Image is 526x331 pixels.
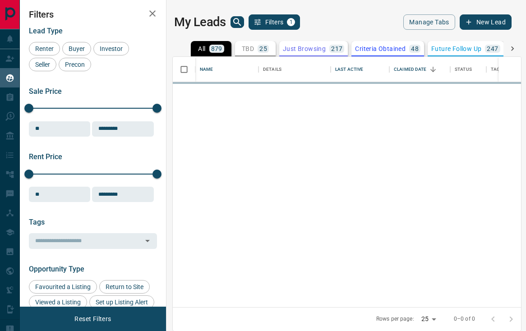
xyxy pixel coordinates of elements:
[288,19,294,25] span: 1
[29,218,45,226] span: Tags
[394,57,427,82] div: Claimed Date
[99,280,150,294] div: Return to Site
[32,45,57,52] span: Renter
[242,46,254,52] p: TBD
[258,57,331,82] div: Details
[355,46,406,52] p: Criteria Obtained
[427,63,439,76] button: Sort
[249,14,300,30] button: Filters1
[29,295,87,309] div: Viewed a Listing
[331,57,389,82] div: Last Active
[89,295,154,309] div: Set up Listing Alert
[211,46,222,52] p: 879
[29,280,97,294] div: Favourited a Listing
[59,58,91,71] div: Precon
[32,283,94,290] span: Favourited a Listing
[62,61,88,68] span: Precon
[97,45,126,52] span: Investor
[259,46,267,52] p: 25
[450,57,486,82] div: Status
[92,299,151,306] span: Set up Listing Alert
[29,87,62,96] span: Sale Price
[200,57,213,82] div: Name
[418,313,439,326] div: 25
[403,14,455,30] button: Manage Tabs
[32,299,84,306] span: Viewed a Listing
[29,152,62,161] span: Rent Price
[389,57,450,82] div: Claimed Date
[65,45,88,52] span: Buyer
[195,57,258,82] div: Name
[29,265,84,273] span: Opportunity Type
[431,46,481,52] p: Future Follow Up
[263,57,281,82] div: Details
[283,46,326,52] p: Just Browsing
[454,315,475,323] p: 0–0 of 0
[331,46,342,52] p: 217
[29,9,157,20] h2: Filters
[174,15,226,29] h1: My Leads
[102,283,147,290] span: Return to Site
[460,14,512,30] button: New Lead
[376,315,414,323] p: Rows per page:
[93,42,129,55] div: Investor
[491,57,503,82] div: Tags
[231,16,244,28] button: search button
[69,311,117,326] button: Reset Filters
[335,57,363,82] div: Last Active
[32,61,53,68] span: Seller
[487,46,498,52] p: 247
[411,46,419,52] p: 48
[198,46,205,52] p: All
[62,42,91,55] div: Buyer
[141,234,154,247] button: Open
[29,42,60,55] div: Renter
[29,27,63,35] span: Lead Type
[29,58,56,71] div: Seller
[455,57,472,82] div: Status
